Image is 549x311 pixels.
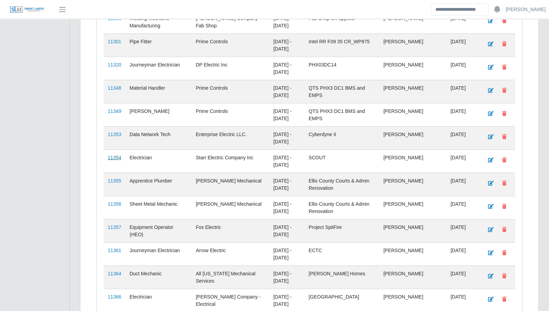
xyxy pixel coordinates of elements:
td: [DATE] [446,103,479,126]
a: 11301 [108,39,121,44]
a: 11293 [108,16,121,21]
td: [PERSON_NAME] Company- Fab Shop [192,10,269,34]
td: [DATE] - [DATE] [269,219,304,242]
td: [PERSON_NAME] [379,103,446,126]
a: 11354 [108,155,121,160]
td: Data Network Tech [125,126,192,150]
td: PHX03DC14 [304,57,379,80]
a: 11357 [108,224,121,230]
td: [PERSON_NAME] [379,34,446,57]
a: 11364 [108,271,121,276]
td: [DATE] - [DATE] [269,196,304,219]
td: [DATE] - [DATE] [269,103,304,126]
td: [DATE] [446,266,479,289]
a: 11353 [108,132,121,137]
td: [DATE] [446,242,479,266]
td: [DATE] [446,196,479,219]
a: 11361 [108,248,121,253]
td: Duct Mechanic [125,266,192,289]
td: [PERSON_NAME] [379,266,446,289]
td: Pipe Fitter [125,34,192,57]
td: [DATE] - [DATE] [269,34,304,57]
td: Intel RR F09 35 CR_WP875 [304,34,379,57]
td: [DATE] [446,57,479,80]
td: Equipment Operator (HEO) [125,219,192,242]
td: [DATE] [446,10,479,34]
td: [DATE] - [DATE] [269,173,304,196]
td: [PERSON_NAME] [379,80,446,103]
td: All [US_STATE] Mechanical Services [192,266,269,289]
td: [DATE] - [DATE] [269,57,304,80]
td: [DATE] - [DATE] [269,266,304,289]
td: [DATE] - [DATE] [269,10,304,34]
td: [DATE] [446,173,479,196]
td: [PERSON_NAME] [379,219,446,242]
td: Project SpitFire [304,219,379,242]
td: Journeyman Electrician [125,57,192,80]
td: Journeyman Electrician [125,242,192,266]
td: [PERSON_NAME] Mechanical [192,173,269,196]
td: Apprentice Plumber [125,173,192,196]
td: QTS PHX3 DC1 BMS and EMPS [304,80,379,103]
td: Enterprise Electric LLC. [192,126,269,150]
td: Ellis County Courts & Admin Renovation [304,173,379,196]
td: SCOUT [304,150,379,173]
td: [DATE] [446,34,479,57]
td: Sheet Metal Mechanic [125,196,192,219]
td: Fab Shop Un-applied [304,10,379,34]
td: [PERSON_NAME] [379,126,446,150]
td: [PERSON_NAME] [379,173,446,196]
td: DP Electric Inc [192,57,269,80]
td: Prime Controls [192,80,269,103]
td: Prime Controls [192,34,269,57]
td: [DATE] - [DATE] [269,80,304,103]
a: 11355 [108,178,121,184]
td: [DATE] [446,126,479,150]
a: 11366 [108,294,121,300]
td: [DATE] - [DATE] [269,126,304,150]
td: Fox Electric [192,219,269,242]
td: [DATE] - [DATE] [269,242,304,266]
a: 11349 [108,108,121,114]
td: [PERSON_NAME] [125,103,192,126]
td: [PERSON_NAME] Homes [304,266,379,289]
td: ECTC [304,242,379,266]
img: SLM Logo [10,6,44,14]
td: [DATE] [446,150,479,173]
a: 11348 [108,85,121,91]
td: [DATE] [446,219,479,242]
td: QTS PHX3 DC1 BMS and EMPS [304,103,379,126]
td: Material Handler [125,80,192,103]
td: Electrician [125,150,192,173]
td: Prime Controls [192,103,269,126]
td: [PERSON_NAME] [379,196,446,219]
td: [PERSON_NAME] [379,10,446,34]
td: [PERSON_NAME] [379,150,446,173]
a: 11356 [108,201,121,207]
td: Arrow Electric [192,242,269,266]
td: Ellis County Courts & Admin Renovation [304,196,379,219]
td: [DATE] [446,80,479,103]
td: [DATE] - [DATE] [269,150,304,173]
a: 11320 [108,62,121,68]
td: [PERSON_NAME] [379,242,446,266]
a: [PERSON_NAME] [506,6,546,13]
td: Starr Electric Company Inc [192,150,269,173]
td: Cyberdyne II [304,126,379,150]
td: Welding Mechanic - Manufacturing [125,10,192,34]
input: Search [431,3,488,16]
td: [PERSON_NAME] [379,57,446,80]
td: [PERSON_NAME] Mechanical [192,196,269,219]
